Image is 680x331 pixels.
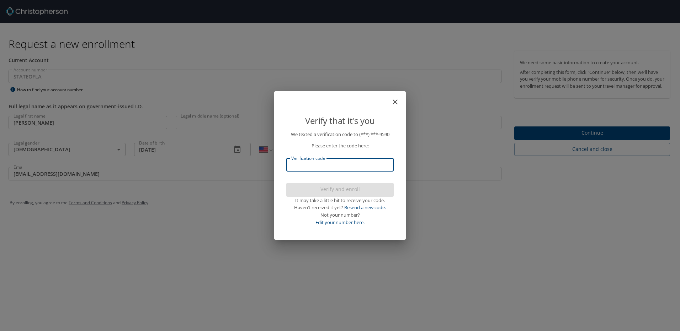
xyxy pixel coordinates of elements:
[394,94,403,103] button: close
[286,204,394,211] div: Haven’t received it yet?
[286,211,394,219] div: Not your number?
[286,197,394,204] div: It may take a little bit to receive your code.
[286,114,394,127] p: Verify that it's you
[286,142,394,150] p: Please enter the code here:
[344,204,386,211] a: Resend a new code.
[286,131,394,138] p: We texted a verification code to (***) ***- 9590
[315,219,365,226] a: Edit your number here.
